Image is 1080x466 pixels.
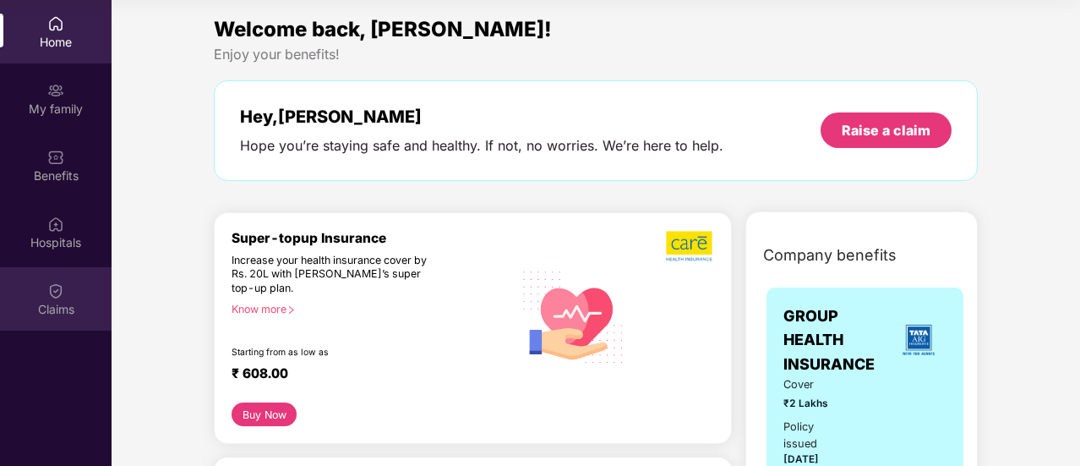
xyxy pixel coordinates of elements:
div: Hey, [PERSON_NAME] [240,107,723,127]
div: Starting from as low as [232,347,441,359]
img: svg+xml;base64,PHN2ZyBpZD0iQ2xhaW0iIHhtbG5zPSJodHRwOi8vd3d3LnczLm9yZy8yMDAwL3N2ZyIgd2lkdGg9IjIwIi... [47,282,64,299]
div: Super-topup Insurance [232,230,513,246]
button: Buy Now [232,403,297,426]
span: Welcome back, [PERSON_NAME]! [214,17,552,41]
span: ₹2 Lakhs [783,396,845,412]
img: svg+xml;base64,PHN2ZyBpZD0iSG9tZSIgeG1sbnM9Imh0dHA6Ly93d3cudzMub3JnLzIwMDAvc3ZnIiB3aWR0aD0iMjAiIG... [47,15,64,32]
span: right [286,305,296,315]
div: Raise a claim [842,121,930,140]
img: svg+xml;base64,PHN2ZyB4bWxucz0iaHR0cDovL3d3dy53My5vcmcvMjAwMC9zdmciIHhtbG5zOnhsaW5rPSJodHRwOi8vd3... [513,255,634,377]
div: Enjoy your benefits! [214,46,978,63]
img: b5dec4f62d2307b9de63beb79f102df3.png [666,230,714,262]
div: Hope you’re staying safe and healthy. If not, no worries. We’re here to help. [240,137,723,155]
img: svg+xml;base64,PHN2ZyB3aWR0aD0iMjAiIGhlaWdodD0iMjAiIHZpZXdCb3g9IjAgMCAyMCAyMCIgZmlsbD0ibm9uZSIgeG... [47,82,64,99]
img: svg+xml;base64,PHN2ZyBpZD0iQmVuZWZpdHMiIHhtbG5zPSJodHRwOi8vd3d3LnczLm9yZy8yMDAwL3N2ZyIgd2lkdGg9Ij... [47,149,64,166]
img: svg+xml;base64,PHN2ZyBpZD0iSG9zcGl0YWxzIiB4bWxucz0iaHR0cDovL3d3dy53My5vcmcvMjAwMC9zdmciIHdpZHRoPS... [47,216,64,233]
img: insurerLogo [896,317,941,363]
div: ₹ 608.00 [232,365,496,386]
span: Cover [783,376,845,393]
div: Know more [232,303,503,315]
div: Increase your health insurance cover by Rs. 20L with [PERSON_NAME]’s super top-up plan. [232,254,440,296]
span: Company benefits [763,244,897,267]
div: Policy issued [783,419,845,452]
span: GROUP HEALTH INSURANCE [783,304,891,376]
span: [DATE] [783,453,819,465]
